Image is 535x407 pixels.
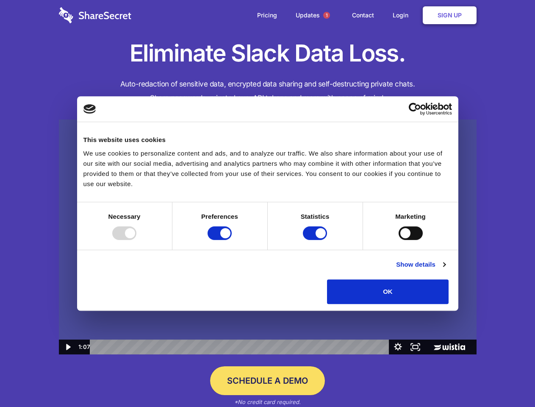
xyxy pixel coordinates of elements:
strong: Necessary [108,213,141,220]
a: Schedule a Demo [210,366,325,395]
a: Usercentrics Cookiebot - opens in a new window [378,103,452,115]
strong: Statistics [301,213,330,220]
span: 1 [323,12,330,19]
strong: Preferences [201,213,238,220]
button: Show settings menu [389,340,407,354]
div: Playbar [97,340,385,354]
img: logo [83,104,96,114]
a: Wistia Logo -- Learn More [424,340,476,354]
button: OK [327,279,449,304]
button: Play Video [59,340,76,354]
em: *No credit card required. [234,399,301,405]
img: Sharesecret [59,120,477,355]
a: Show details [396,259,445,270]
div: This website uses cookies [83,135,452,145]
a: Login [384,2,421,28]
button: Fullscreen [407,340,424,354]
a: Contact [344,2,383,28]
img: logo-wordmark-white-trans-d4663122ce5f474addd5e946df7df03e33cb6a1c49d2221995e7729f52c070b2.svg [59,7,131,23]
a: Sign Up [423,6,477,24]
a: Pricing [249,2,286,28]
strong: Marketing [395,213,426,220]
div: We use cookies to personalize content and ads, and to analyze our traffic. We also share informat... [83,148,452,189]
h1: Eliminate Slack Data Loss. [59,38,477,69]
h4: Auto-redaction of sensitive data, encrypted data sharing and self-destructing private chats. Shar... [59,77,477,105]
